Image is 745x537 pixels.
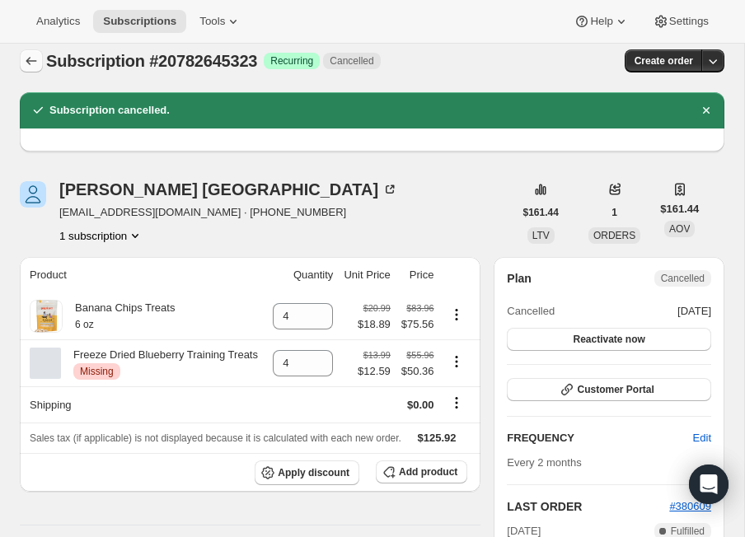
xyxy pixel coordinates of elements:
[59,227,143,244] button: Product actions
[590,15,612,28] span: Help
[564,10,639,33] button: Help
[407,399,434,411] span: $0.00
[36,15,80,28] span: Analytics
[507,328,711,351] button: Reactivate now
[267,257,338,293] th: Quantity
[443,394,470,412] button: Shipping actions
[93,10,186,33] button: Subscriptions
[330,54,373,68] span: Cancelled
[418,432,457,444] span: $125.92
[643,10,719,33] button: Settings
[199,15,225,28] span: Tools
[507,430,692,446] h2: FREQUENCY
[20,257,267,293] th: Product
[80,365,114,378] span: Missing
[577,383,654,396] span: Customer Portal
[625,49,703,72] button: Create order
[46,52,257,70] span: Subscription #20782645323
[399,465,457,479] span: Add product
[507,456,581,469] span: Every 2 months
[677,303,711,320] span: [DATE]
[363,303,391,313] small: $20.99
[20,181,46,208] span: Suzanne Yurkanin
[532,230,550,241] span: LTV
[507,270,532,287] h2: Plan
[61,347,258,380] div: Freeze Dried Blueberry Training Treats
[401,316,434,333] span: $75.56
[358,363,391,380] span: $12.59
[443,306,470,324] button: Product actions
[660,201,699,217] span: $161.44
[255,460,359,485] button: Apply discount
[507,303,555,320] span: Cancelled
[507,498,669,515] h2: LAST ORDER
[669,498,711,515] button: #380609
[26,10,90,33] button: Analytics
[693,430,711,446] span: Edit
[376,460,467,483] button: Add product
[573,333,644,346] span: Reactivate now
[669,223,690,235] span: AOV
[190,10,251,33] button: Tools
[602,201,627,224] button: 1
[683,425,721,451] button: Edit
[30,432,401,444] span: Sales tax (if applicable) is not displayed because it is calculated with each new order.
[30,300,63,333] img: product img
[406,350,433,360] small: $55.96
[20,49,43,72] button: Subscriptions
[611,206,617,219] span: 1
[661,272,705,285] span: Cancelled
[59,204,398,221] span: [EMAIL_ADDRESS][DOMAIN_NAME] · [PHONE_NUMBER]
[669,500,711,512] a: #380609
[507,378,711,401] button: Customer Portal
[635,54,693,68] span: Create order
[63,300,175,333] div: Banana Chips Treats
[513,201,569,224] button: $161.44
[363,350,391,360] small: $13.99
[338,257,396,293] th: Unit Price
[401,363,434,380] span: $50.36
[593,230,635,241] span: ORDERS
[103,15,176,28] span: Subscriptions
[358,316,391,333] span: $18.89
[406,303,433,313] small: $83.96
[75,319,94,330] small: 6 oz
[669,15,709,28] span: Settings
[270,54,313,68] span: Recurring
[59,181,398,198] div: [PERSON_NAME] [GEOGRAPHIC_DATA]
[443,353,470,371] button: Product actions
[49,102,170,119] h2: Subscription cancelled.
[523,206,559,219] span: $161.44
[695,99,718,122] button: Dismiss notification
[396,257,439,293] th: Price
[689,465,729,504] div: Open Intercom Messenger
[20,386,267,423] th: Shipping
[278,466,349,479] span: Apply discount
